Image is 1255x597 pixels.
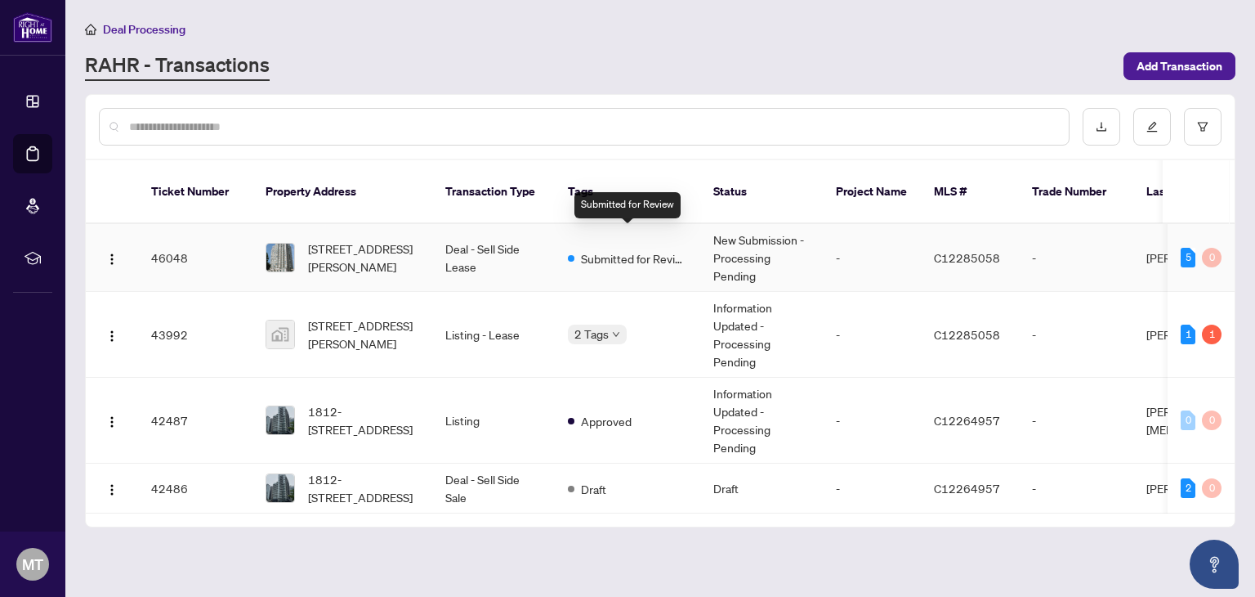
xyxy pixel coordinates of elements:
[105,483,118,496] img: Logo
[1019,464,1133,514] td: -
[934,413,1000,428] span: C12264957
[1190,540,1239,589] button: Open asap
[308,402,419,438] span: 1812-[STREET_ADDRESS]
[823,464,921,514] td: -
[700,378,823,464] td: Information Updated - Processing Pending
[1202,411,1222,430] div: 0
[105,253,118,266] img: Logo
[1181,478,1195,498] div: 2
[581,249,687,267] span: Submitted for Review
[1133,108,1171,146] button: edit
[700,292,823,378] td: Information Updated - Processing Pending
[1019,292,1133,378] td: -
[823,378,921,464] td: -
[138,160,252,224] th: Ticket Number
[99,245,125,271] button: Logo
[700,160,823,224] th: Status
[823,160,921,224] th: Project Name
[934,481,1000,496] span: C12264957
[1146,121,1158,132] span: edit
[574,325,609,343] span: 2 Tags
[308,240,419,276] span: [STREET_ADDRESS][PERSON_NAME]
[1184,108,1222,146] button: filter
[1202,325,1222,344] div: 1
[1137,53,1222,79] span: Add Transaction
[105,415,118,429] img: Logo
[1197,121,1208,132] span: filter
[1123,52,1235,80] button: Add Transaction
[432,224,555,292] td: Deal - Sell Side Lease
[1019,224,1133,292] td: -
[308,316,419,352] span: [STREET_ADDRESS][PERSON_NAME]
[432,292,555,378] td: Listing - Lease
[1096,121,1107,132] span: download
[612,330,620,339] span: down
[99,475,125,501] button: Logo
[1202,478,1222,498] div: 0
[99,321,125,348] button: Logo
[266,406,294,434] img: thumbnail-img
[99,407,125,433] button: Logo
[581,480,606,498] span: Draft
[138,464,252,514] td: 42486
[1181,411,1195,430] div: 0
[103,22,185,37] span: Deal Processing
[138,378,252,464] td: 42487
[1202,248,1222,267] div: 0
[138,224,252,292] td: 46048
[1019,160,1133,224] th: Trade Number
[22,553,43,576] span: MT
[1019,378,1133,464] td: -
[308,470,419,506] span: 1812-[STREET_ADDRESS]
[266,244,294,272] img: thumbnail-img
[1181,248,1195,267] div: 5
[823,224,921,292] td: -
[1181,325,1195,344] div: 1
[700,464,823,514] td: Draft
[85,52,270,81] a: RAHR - Transactions
[823,292,921,378] td: -
[13,12,52,43] img: logo
[432,378,555,464] td: Listing
[574,192,681,218] div: Submitted for Review
[921,160,1019,224] th: MLS #
[700,224,823,292] td: New Submission - Processing Pending
[105,330,118,343] img: Logo
[85,24,96,35] span: home
[934,250,1000,265] span: C12285058
[555,160,700,224] th: Tags
[1083,108,1120,146] button: download
[432,160,555,224] th: Transaction Type
[432,464,555,514] td: Deal - Sell Side Sale
[266,321,294,348] img: thumbnail-img
[581,412,632,430] span: Approved
[934,327,1000,342] span: C12285058
[138,292,252,378] td: 43992
[252,160,432,224] th: Property Address
[266,474,294,502] img: thumbnail-img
